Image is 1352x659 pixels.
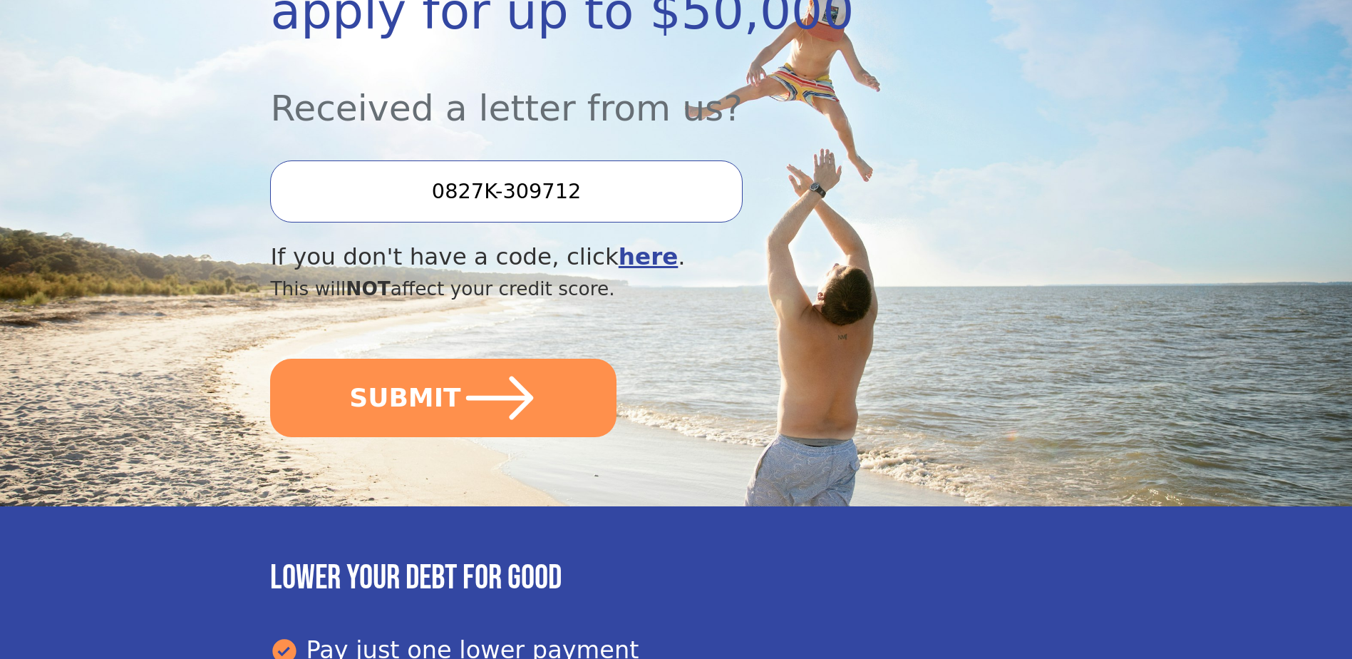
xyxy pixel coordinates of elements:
div: If you don't have a code, click . [270,240,959,275]
span: NOT [346,277,391,300]
div: This will affect your credit score. [270,275,959,303]
a: here [619,243,678,270]
h3: Lower your debt for good [270,558,1081,599]
div: Received a letter from us? [270,48,959,135]
button: SUBMIT [270,359,616,437]
input: Enter your Offer Code: [270,160,742,222]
